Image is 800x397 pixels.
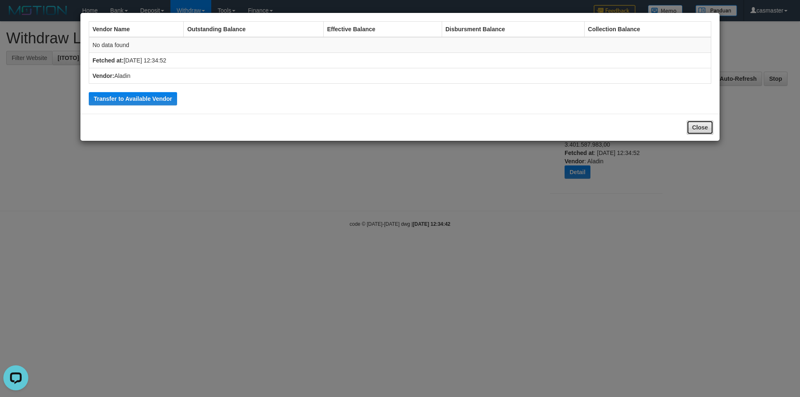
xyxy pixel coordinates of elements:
[92,72,114,79] b: Vendor:
[89,92,177,105] button: Transfer to Available Vendor
[323,22,442,37] th: Effective Balance
[442,22,584,37] th: Disbursment Balance
[89,22,184,37] th: Vendor Name
[89,37,711,53] td: No data found
[89,68,711,84] td: Aladin
[687,120,713,135] button: Close
[92,57,124,64] b: Fetched at:
[585,22,711,37] th: Collection Balance
[89,53,711,68] td: [DATE] 12:34:52
[3,3,28,28] button: Open LiveChat chat widget
[184,22,323,37] th: Outstanding Balance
